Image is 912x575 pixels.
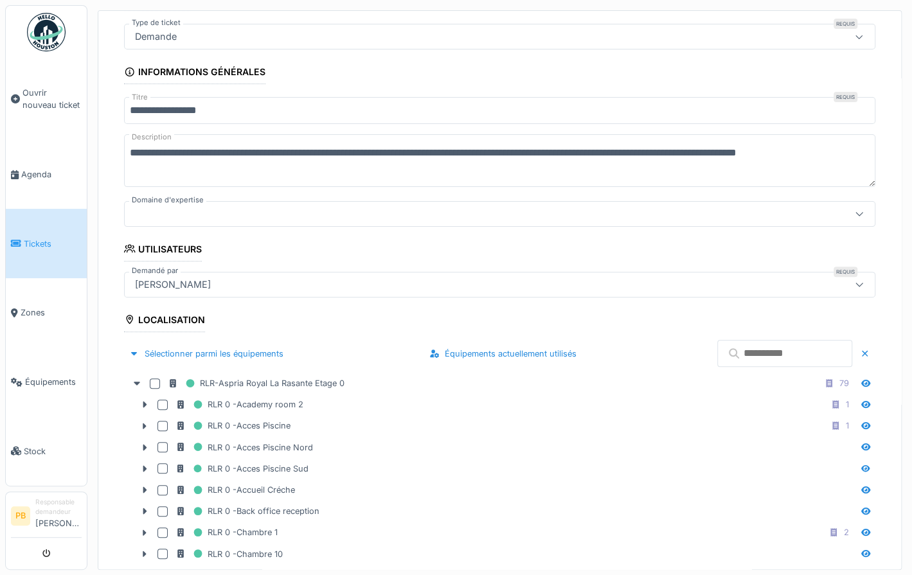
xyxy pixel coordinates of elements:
div: Requis [834,92,857,102]
a: Équipements [6,348,87,417]
div: 2 [844,526,849,538]
div: RLR 0 -Chambre 1 [175,524,278,540]
img: Badge_color-CXgf-gQk.svg [27,13,66,51]
span: Tickets [24,238,82,250]
label: Domaine d'expertise [129,195,206,206]
div: RLR 0 -Academy room 2 [175,396,303,412]
div: 1 [846,398,849,411]
div: RLR-Aspria Royal La Rasante Etage 0 [168,375,344,391]
span: Ouvrir nouveau ticket [22,87,82,111]
div: Demande [130,30,182,44]
div: RLR 0 -Accueil Créche [175,482,295,498]
span: Zones [21,306,82,319]
span: Stock [24,445,82,457]
a: Tickets [6,209,87,278]
div: Sélectionner parmi les équipements [124,345,289,362]
a: Zones [6,278,87,348]
a: PB Responsable demandeur[PERSON_NAME] [11,497,82,538]
div: Requis [834,19,857,29]
li: [PERSON_NAME] [35,497,82,535]
a: Agenda [6,140,87,209]
li: PB [11,506,30,526]
div: RLR 0 -Acces Piscine [175,418,291,434]
div: Requis [834,267,857,277]
label: Description [129,129,174,145]
div: Responsable demandeur [35,497,82,517]
a: Ouvrir nouveau ticket [6,58,87,140]
span: Agenda [21,168,82,181]
div: 79 [839,377,849,389]
label: Type de ticket [129,17,183,28]
div: 1 [846,420,849,432]
div: RLR 0 -Acces Piscine Sud [175,461,308,477]
a: Stock [6,416,87,486]
label: Titre [129,92,150,103]
div: Informations générales [124,62,265,84]
div: [PERSON_NAME] [130,278,216,292]
div: RLR 0 -Chambre 10 [175,546,283,562]
div: Localisation [124,310,205,332]
span: Équipements [25,376,82,388]
div: Utilisateurs [124,240,202,261]
div: RLR 0 -Back office reception [175,503,319,519]
div: Équipements actuellement utilisés [424,345,582,362]
div: RLR 0 -Acces Piscine Nord [175,439,313,456]
label: Demandé par [129,265,181,276]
